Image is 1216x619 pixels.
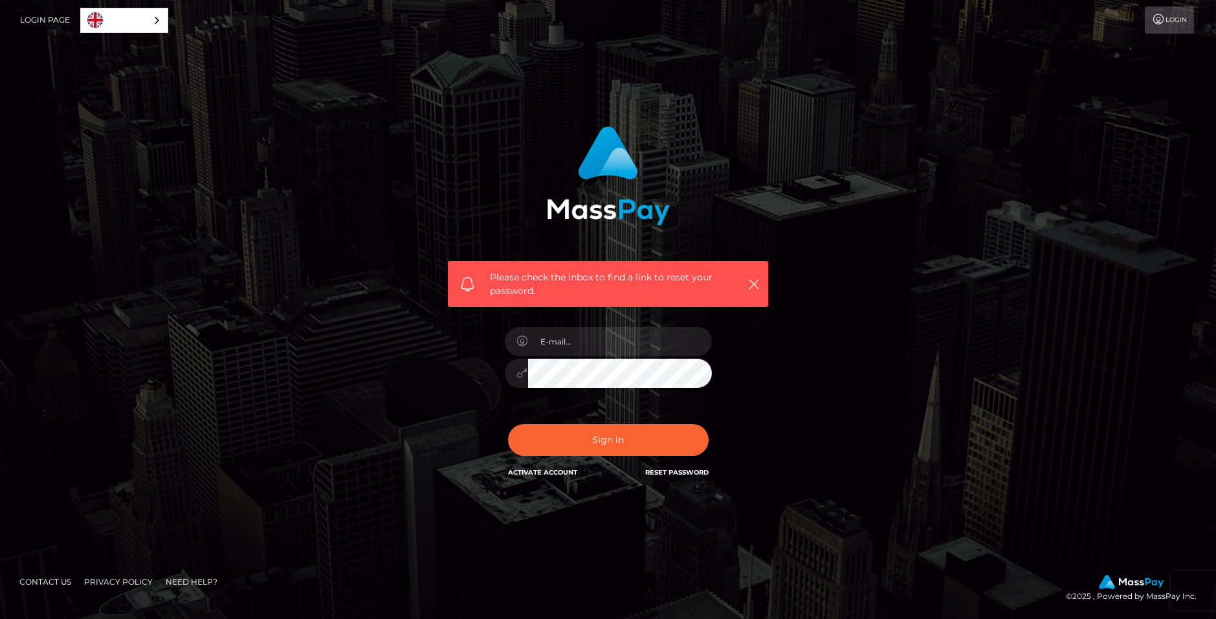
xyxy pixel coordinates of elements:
[645,468,709,477] a: Reset Password
[20,6,70,34] a: Login Page
[1066,575,1206,603] div: © 2025 , Powered by MassPay Inc.
[508,424,709,456] button: Sign in
[1145,6,1194,34] a: Login
[547,126,670,225] img: MassPay Login
[80,8,168,33] aside: Language selected: English
[528,327,712,356] input: E-mail...
[508,468,577,477] a: Activate Account
[80,8,168,33] div: Language
[14,572,76,592] a: Contact Us
[81,8,168,32] a: English
[490,271,726,298] span: Please check the inbox to find a link to reset your password.
[79,572,158,592] a: Privacy Policy
[1099,575,1164,589] img: MassPay
[160,572,223,592] a: Need Help?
